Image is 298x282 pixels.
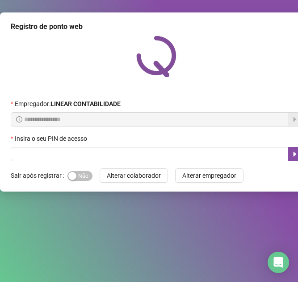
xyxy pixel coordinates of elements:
[100,168,168,183] button: Alterar colaborador
[50,100,121,107] strong: LINEAR CONTABILIDADE
[136,36,176,77] img: QRPoint
[11,134,93,143] label: Insira o seu PIN de acesso
[15,99,121,109] span: Empregador :
[11,168,67,183] label: Sair após registrar
[16,116,22,123] span: info-circle
[107,171,161,180] span: Alterar colaborador
[268,252,289,273] div: Open Intercom Messenger
[175,168,243,183] button: Alterar empregador
[182,171,236,180] span: Alterar empregador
